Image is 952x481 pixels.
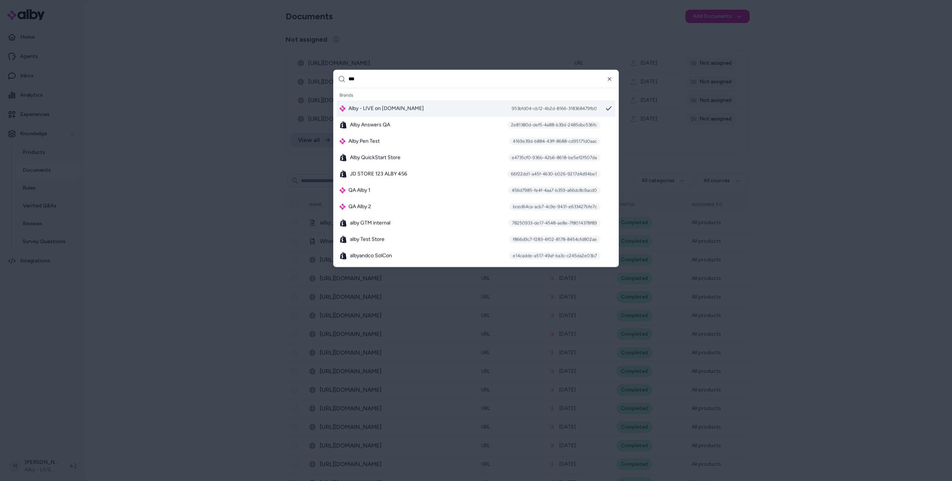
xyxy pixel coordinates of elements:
[350,121,390,128] span: Alby Answers QA
[507,121,601,128] div: 2e81380d-def5-4a88-b39d-2485dbc536fc
[508,154,601,161] div: e4735cf0-936b-42b6-8618-be5ef2f507da
[350,235,385,243] span: alby Test Store
[509,252,601,259] div: e14cadde-a517-49af-ba3c-c245da2e03b7
[340,203,345,209] img: alby Logo
[350,252,392,259] span: albyandco SolCon
[340,187,345,193] img: alby Logo
[337,90,615,100] div: Brands
[348,137,380,145] span: Alby Pen Test
[508,219,601,226] div: 78250933-de17-4548-ae8e-7f8014378f89
[509,235,601,243] div: f866d9c7-f283-4f02-8178-8454cfd802ae
[509,137,601,145] div: 4169e39d-b884-43ff-8688-cd95171d0aac
[508,104,601,112] div: 953bfd04-cb12-4b2d-8166-318368479fb0
[340,105,345,111] img: alby Logo
[507,170,601,177] div: 66f22dd1-a45f-4630-b026-9217d4d94be1
[348,104,424,112] span: Alby - LIVE on [DOMAIN_NAME]
[340,138,345,144] img: alby Logo
[508,186,601,194] div: 456d7985-fe4f-4aa7-b359-a66dc8c9acd0
[348,203,371,210] span: QA Alby 2
[348,186,370,194] span: QA Alby 1
[350,219,390,226] span: alby GTM internal
[509,203,601,210] div: bced64ca-acb7-4c9e-9431-e633427bfe7c
[350,154,401,161] span: Alby QuickStart Store
[350,170,407,177] span: JD STORE 123 ALBY 456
